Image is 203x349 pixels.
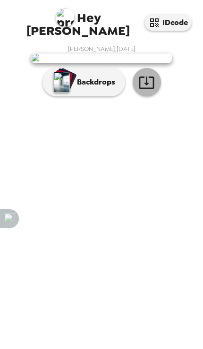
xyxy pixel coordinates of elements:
[144,14,192,31] button: IDcode
[68,45,135,53] span: [PERSON_NAME] , [DATE]
[31,53,172,63] img: user
[72,77,115,88] p: Backdrops
[11,3,144,37] span: [PERSON_NAME]
[77,9,101,26] span: Hey
[42,68,125,96] button: Backdrops
[56,8,75,27] img: profile pic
